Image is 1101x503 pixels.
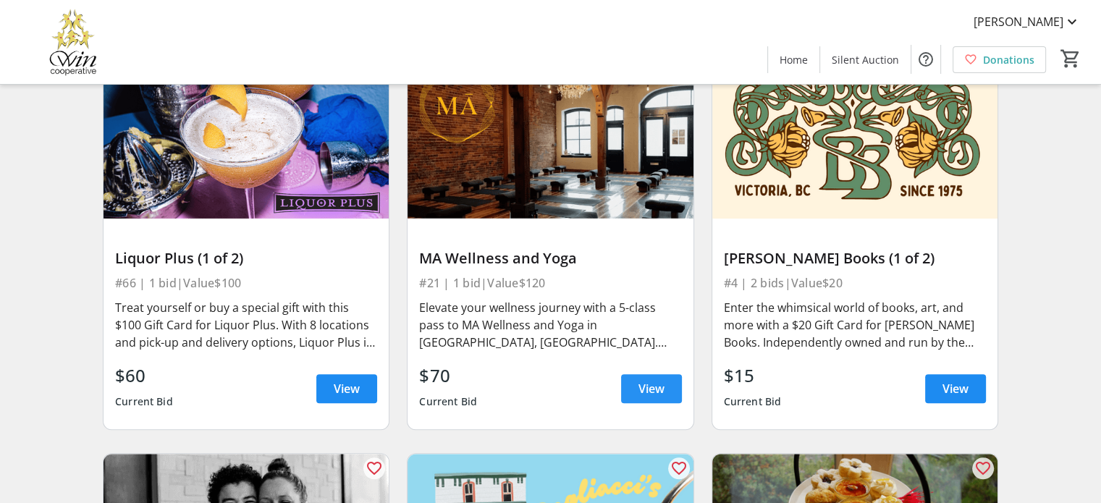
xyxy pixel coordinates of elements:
[911,45,940,74] button: Help
[419,389,477,415] div: Current Bid
[724,250,986,267] div: [PERSON_NAME] Books (1 of 2)
[316,374,377,403] a: View
[419,273,681,293] div: #21 | 1 bid | Value $120
[974,460,992,477] mat-icon: favorite_outline
[962,10,1092,33] button: [PERSON_NAME]
[115,250,377,267] div: Liquor Plus (1 of 2)
[983,52,1034,67] span: Donations
[820,46,911,73] a: Silent Auction
[942,380,969,397] span: View
[621,374,682,403] a: View
[419,299,681,351] div: Elevate your wellness journey with a 5-class pass to MA Wellness and Yoga in [GEOGRAPHIC_DATA], [...
[408,58,693,219] img: MA Wellness and Yoga
[334,380,360,397] span: View
[419,250,681,267] div: MA Wellness and Yoga
[953,46,1046,73] a: Donations
[115,363,173,389] div: $60
[670,460,688,477] mat-icon: favorite_outline
[115,273,377,293] div: #66 | 1 bid | Value $100
[724,363,782,389] div: $15
[724,389,782,415] div: Current Bid
[712,58,997,219] img: Bolen Books (1 of 2)
[104,58,389,219] img: Liquor Plus (1 of 2)
[9,6,138,78] img: Victoria Women In Need Community Cooperative's Logo
[974,13,1063,30] span: [PERSON_NAME]
[724,273,986,293] div: #4 | 2 bids | Value $20
[638,380,665,397] span: View
[925,374,986,403] a: View
[419,363,477,389] div: $70
[768,46,819,73] a: Home
[832,52,899,67] span: Silent Auction
[115,299,377,351] div: Treat yourself or buy a special gift with this $100 Gift Card for Liquor Plus. With 8 locations a...
[1058,46,1084,72] button: Cart
[366,460,383,477] mat-icon: favorite_outline
[115,389,173,415] div: Current Bid
[724,299,986,351] div: Enter the whimsical world of books, art, and more with a $20 Gift Card for [PERSON_NAME] Books. I...
[780,52,808,67] span: Home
